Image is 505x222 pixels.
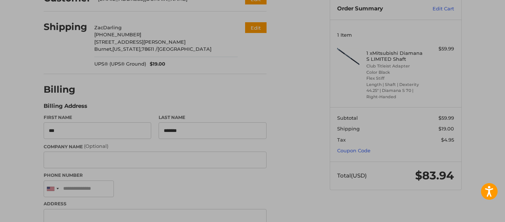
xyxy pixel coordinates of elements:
[366,75,423,82] li: Flex Stiff
[337,32,454,38] h3: 1 Item
[94,24,103,30] span: Zac
[94,32,141,37] span: [PHONE_NUMBER]
[337,148,370,153] a: Coupon Code
[415,169,454,182] span: $83.94
[366,69,423,76] li: Color Black
[366,50,423,62] h4: 1 x Mitsubishi Diamana S LIMITED Shaft
[103,24,122,30] span: Darling
[94,60,146,68] span: UPS® (UPS® Ground)
[142,46,157,52] span: 78611 /
[146,60,165,68] span: $19.00
[337,172,367,179] span: Total (USD)
[438,126,454,132] span: $19.00
[438,115,454,121] span: $59.99
[84,143,108,149] small: (Optional)
[245,22,267,33] button: Edit
[337,126,360,132] span: Shipping
[366,63,423,69] li: Club Titleist Adapter
[157,46,211,52] span: [GEOGRAPHIC_DATA]
[417,5,454,13] a: Edit Cart
[425,45,454,53] div: $59.99
[44,102,87,114] legend: Billing Address
[337,5,417,13] h3: Order Summary
[337,137,346,143] span: Tax
[44,21,87,33] h2: Shipping
[44,143,267,150] label: Company Name
[44,201,267,207] label: Address
[94,46,112,52] span: Burnet,
[112,46,142,52] span: [US_STATE],
[366,82,423,100] li: Length | Shaft | Dexterity 44.25" | Diamana S 70 | Right-Handed
[44,181,61,197] div: United States: +1
[337,115,358,121] span: Subtotal
[44,84,87,95] h2: Billing
[441,137,454,143] span: $4.95
[159,114,267,121] label: Last Name
[94,39,186,45] span: [STREET_ADDRESS][PERSON_NAME]
[44,114,152,121] label: First Name
[44,172,267,179] label: Phone Number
